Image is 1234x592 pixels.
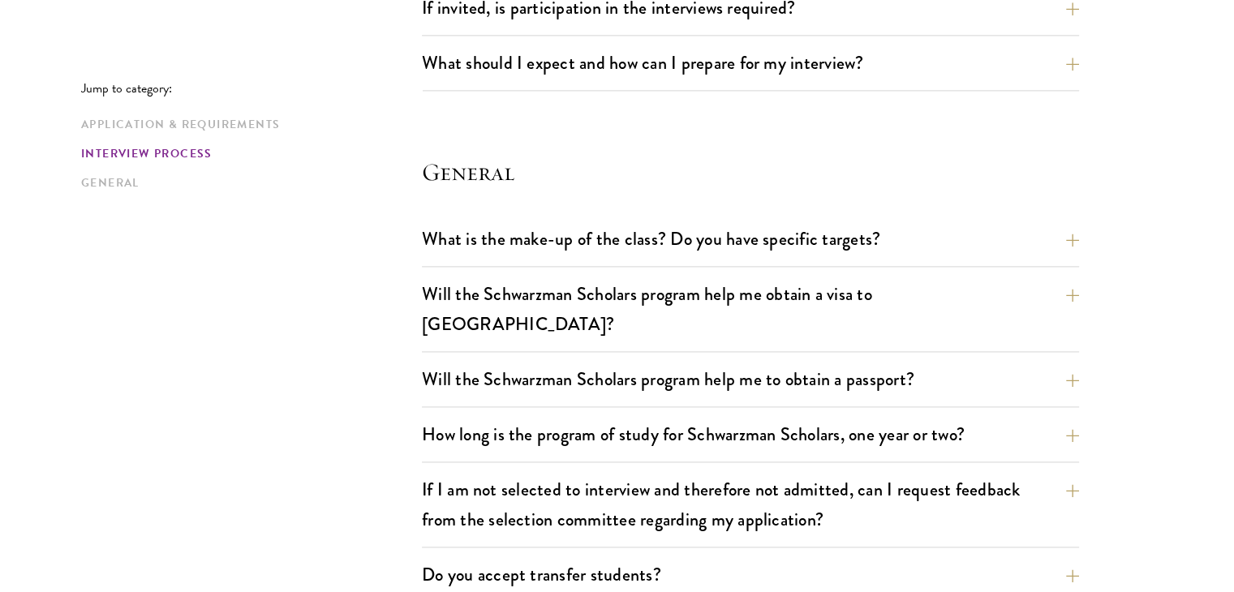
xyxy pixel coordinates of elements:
[81,174,412,191] a: General
[422,156,1079,188] h4: General
[81,81,422,96] p: Jump to category:
[422,45,1079,81] button: What should I expect and how can I prepare for my interview?
[422,276,1079,342] button: Will the Schwarzman Scholars program help me obtain a visa to [GEOGRAPHIC_DATA]?
[422,471,1079,538] button: If I am not selected to interview and therefore not admitted, can I request feedback from the sel...
[422,361,1079,397] button: Will the Schwarzman Scholars program help me to obtain a passport?
[422,416,1079,453] button: How long is the program of study for Schwarzman Scholars, one year or two?
[422,221,1079,257] button: What is the make-up of the class? Do you have specific targets?
[81,116,412,133] a: Application & Requirements
[81,145,412,162] a: Interview Process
